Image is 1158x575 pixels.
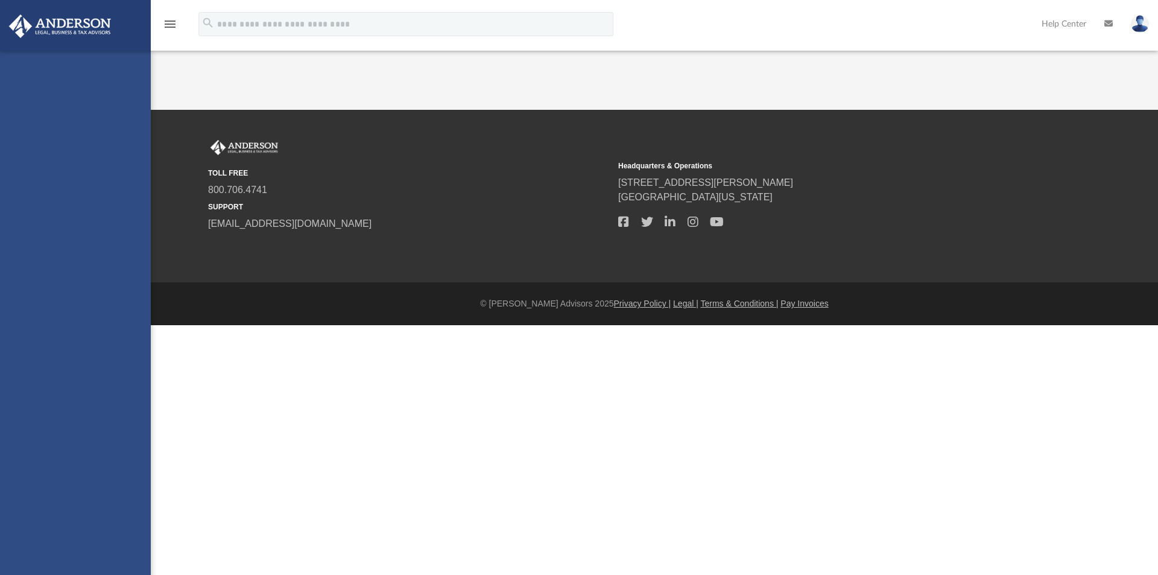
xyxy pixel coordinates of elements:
i: search [201,16,215,30]
a: [EMAIL_ADDRESS][DOMAIN_NAME] [208,218,372,229]
a: Pay Invoices [780,299,828,308]
a: [STREET_ADDRESS][PERSON_NAME] [618,177,793,188]
i: menu [163,17,177,31]
a: 800.706.4741 [208,185,267,195]
a: Privacy Policy | [614,299,671,308]
small: TOLL FREE [208,168,610,179]
a: [GEOGRAPHIC_DATA][US_STATE] [618,192,773,202]
a: Legal | [673,299,698,308]
small: Headquarters & Operations [618,160,1020,171]
img: Anderson Advisors Platinum Portal [5,14,115,38]
img: Anderson Advisors Platinum Portal [208,140,280,156]
div: © [PERSON_NAME] Advisors 2025 [151,297,1158,310]
img: User Pic [1131,15,1149,33]
a: Terms & Conditions | [701,299,779,308]
a: menu [163,23,177,31]
small: SUPPORT [208,202,610,212]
